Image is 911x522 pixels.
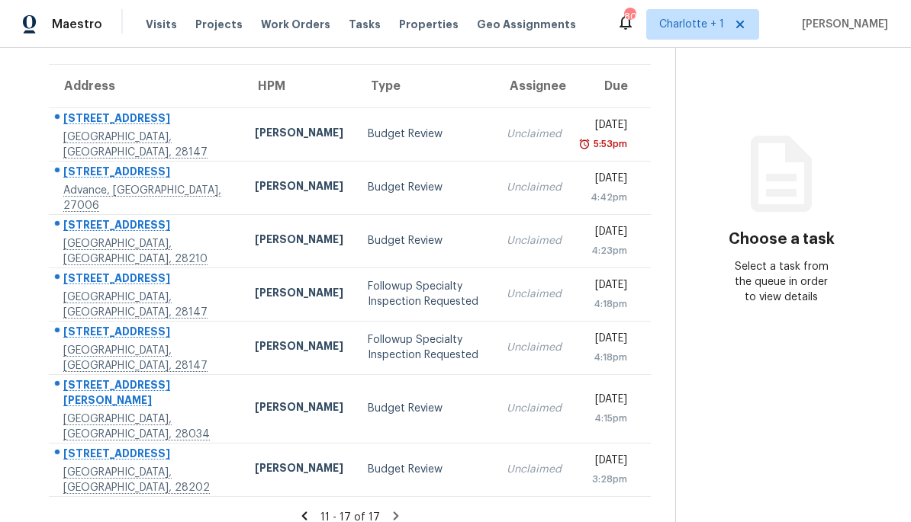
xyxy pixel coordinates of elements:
div: [PERSON_NAME] [255,285,343,304]
span: Maestro [52,17,102,32]
span: Work Orders [261,17,330,32]
div: [PERSON_NAME] [255,460,343,479]
div: Budget Review [368,401,482,416]
div: [DATE] [586,453,627,472]
div: 4:15pm [586,411,627,426]
div: 80 [624,9,635,24]
h3: Choose a task [729,232,835,247]
div: [DATE] [586,117,627,136]
div: [PERSON_NAME] [255,232,343,251]
div: Followup Specialty Inspection Requested [368,332,482,363]
div: 4:23pm [586,243,627,258]
div: Select a task from the queue in order to view details [729,259,834,305]
span: [PERSON_NAME] [796,17,888,32]
th: Assignee [494,65,574,107]
div: [DATE] [586,277,627,296]
div: 3:28pm [586,472,627,487]
th: HPM [243,65,356,107]
th: Address [49,65,243,107]
div: Budget Review [368,126,482,142]
div: Followup Specialty Inspection Requested [368,279,482,309]
th: Due [574,65,651,107]
div: [DATE] [586,331,627,350]
div: 4:18pm [586,350,627,365]
img: Overdue Alarm Icon [578,136,591,152]
div: [PERSON_NAME] [255,125,343,144]
div: Unclaimed [507,126,562,142]
div: Unclaimed [507,401,562,416]
span: Properties [399,17,459,32]
span: Projects [195,17,243,32]
div: Unclaimed [507,287,562,302]
div: Budget Review [368,462,482,477]
div: Unclaimed [507,233,562,248]
div: 4:18pm [586,296,627,312]
span: Tasks [349,19,381,30]
div: [PERSON_NAME] [255,338,343,357]
div: Budget Review [368,233,482,248]
div: Budget Review [368,180,482,195]
span: Visits [146,17,177,32]
div: 5:53pm [591,136,627,152]
div: [DATE] [586,171,627,190]
div: Unclaimed [507,180,562,195]
th: Type [356,65,494,107]
div: [DATE] [586,224,627,243]
div: [DATE] [586,392,627,411]
div: Unclaimed [507,462,562,477]
div: Unclaimed [507,340,562,355]
div: 4:42pm [586,190,627,205]
span: Geo Assignments [477,17,576,32]
span: Charlotte + 1 [659,17,724,32]
div: [PERSON_NAME] [255,399,343,418]
div: [PERSON_NAME] [255,178,343,197]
